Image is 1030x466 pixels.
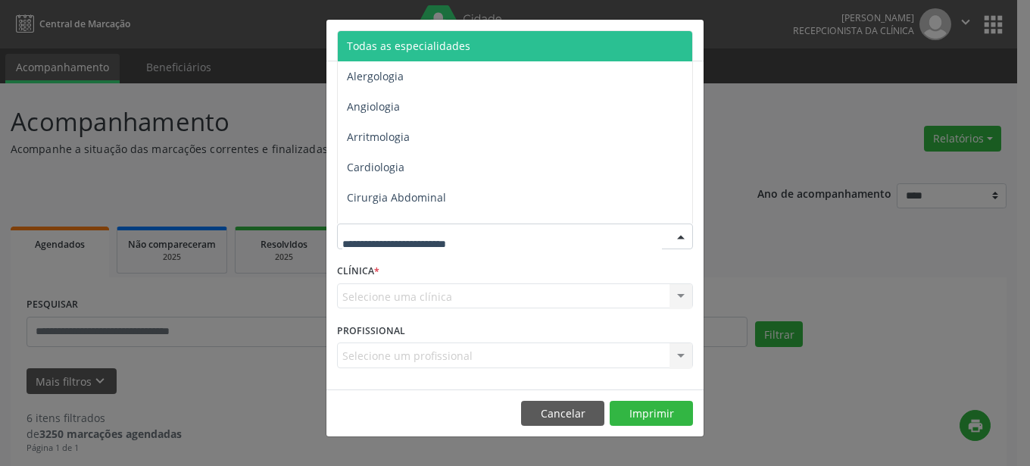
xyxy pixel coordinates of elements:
button: Close [673,20,704,57]
button: Imprimir [610,401,693,427]
span: Alergologia [347,69,404,83]
span: Cirurgia Abdominal [347,190,446,205]
span: Cardiologia [347,160,404,174]
button: Cancelar [521,401,604,427]
label: PROFISSIONAL [337,319,405,342]
label: CLÍNICA [337,260,379,283]
span: Angiologia [347,99,400,114]
span: Todas as especialidades [347,39,470,53]
span: Cirurgia Bariatrica [347,220,440,235]
h5: Relatório de agendamentos [337,30,510,50]
span: Arritmologia [347,130,410,144]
